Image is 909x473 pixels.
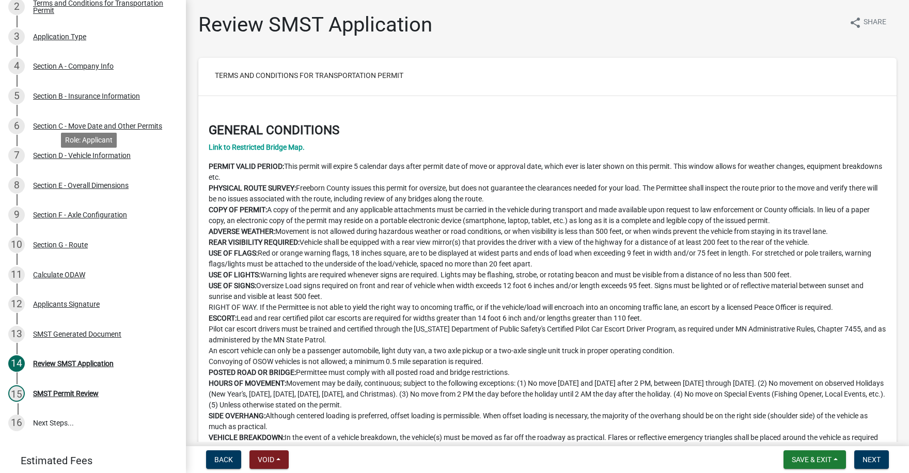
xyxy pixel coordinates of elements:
div: Section G - Route [33,241,88,248]
div: SMST Permit Review [33,390,99,397]
button: Save & Exit [783,450,846,469]
strong: USE OF LIGHTS: [209,271,260,279]
div: Calculate ODAW [33,271,85,278]
strong: GENERAL CONDITIONS [209,123,339,137]
a: Estimated Fees [8,450,169,471]
div: 13 [8,326,25,342]
div: 9 [8,207,25,223]
a: Link to Restricted Bridge Map. [209,143,305,151]
div: Section D - Vehicle Information [33,152,131,159]
div: SMST Generated Document [33,330,121,338]
div: Section C - Move Date and Other Permits [33,122,162,130]
div: Section E - Overall Dimensions [33,182,129,189]
strong: ADVERSE WEATHER: [209,227,275,235]
div: 7 [8,147,25,164]
button: Terms and Conditions for Transportation Permit [207,66,412,85]
div: 12 [8,296,25,312]
div: 5 [8,88,25,104]
div: 10 [8,236,25,253]
div: Application Type [33,33,86,40]
div: Role: Applicant [61,133,117,148]
strong: VEHICLE BREAKDOWN: [209,433,285,442]
strong: PERMIT VALID PERIOD: [209,162,284,170]
i: share [849,17,861,29]
strong: POSTED ROAD OR BRIDGE: [209,368,296,376]
div: Review SMST Application [33,360,114,367]
div: 8 [8,177,25,194]
strong: USE OF FLAGS: [209,249,258,257]
div: 4 [8,58,25,74]
span: Void [258,455,274,464]
strong: HOURS OF MOVEMENT: [209,379,286,387]
strong: ESCORT: [209,314,237,322]
button: Void [249,450,289,469]
strong: SIDE OVERHANG: [209,412,265,420]
button: Back [206,450,241,469]
strong: USE OF SIGNS: [209,281,256,290]
div: Section F - Axle Configuration [33,211,127,218]
div: 14 [8,355,25,372]
div: Section A - Company Info [33,62,114,70]
strong: COPY OF PERMIT: [209,206,267,214]
span: Share [864,17,886,29]
span: Back [214,455,233,464]
div: Applicants Signature [33,301,100,308]
div: 6 [8,118,25,134]
div: 16 [8,415,25,431]
div: 15 [8,385,25,402]
div: 11 [8,266,25,283]
span: Next [863,455,881,464]
strong: REAR VISIBILITY REQUIRED: [209,238,300,246]
div: Section B - Insurance Information [33,92,140,100]
div: 3 [8,28,25,45]
strong: PHYSICAL ROUTE SURVEY: [209,184,296,192]
button: shareShare [841,12,895,33]
button: Next [854,450,889,469]
span: Save & Exit [792,455,832,464]
h1: Review SMST Application [198,12,432,37]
